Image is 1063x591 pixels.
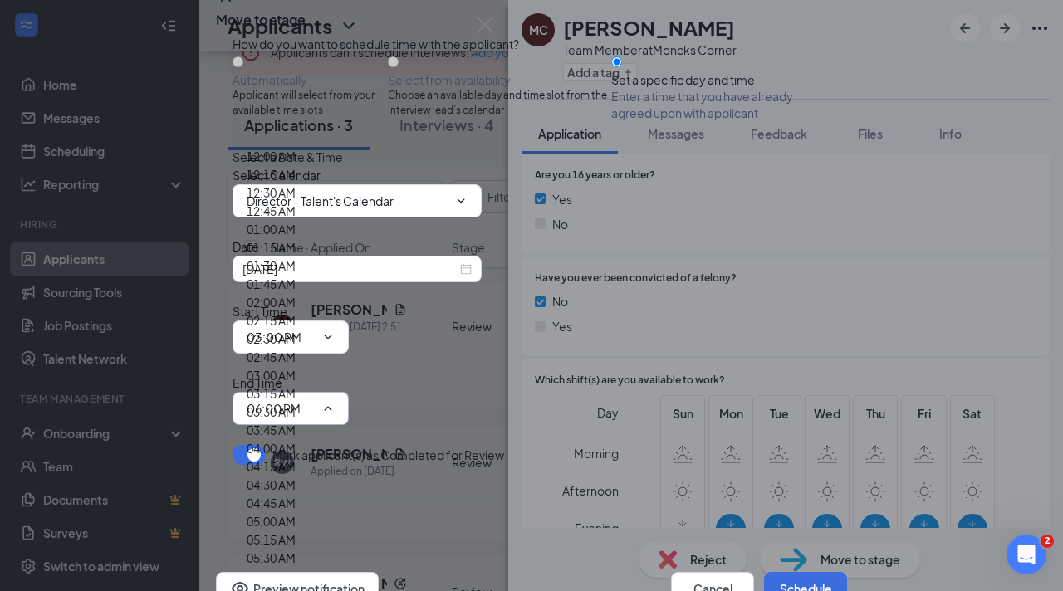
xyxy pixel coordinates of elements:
[247,238,296,256] div: 01:15 AM
[247,403,296,421] div: 03:30 AM
[247,311,296,330] div: 02:15 AM
[247,567,296,585] div: 05:45 AM
[247,549,296,567] div: 05:30 AM
[388,71,611,88] div: Select from availability
[454,194,468,208] svg: ChevronDown
[233,239,259,254] span: Date
[247,330,296,348] div: 02:30 AM
[233,148,830,166] div: Select a Date & Time
[247,530,296,549] div: 05:15 AM
[321,402,335,415] svg: ChevronUp
[611,88,830,121] span: Enter a time that you have already agreed upon with applicant
[247,165,296,183] div: 12:15 AM
[247,366,296,384] div: 03:00 AM
[247,476,296,494] div: 04:30 AM
[233,304,287,319] span: Start Time
[233,88,388,120] span: Applicant will select from your available time slots
[388,88,611,120] span: Choose an available day and time slot from the interview lead’s calendar
[1041,535,1054,548] span: 2
[272,445,504,465] span: Mark applicant(s) as Completed for Review
[247,256,296,275] div: 01:30 AM
[247,202,296,220] div: 12:45 AM
[247,494,296,512] div: 04:45 AM
[247,220,296,238] div: 01:00 AM
[321,330,335,344] svg: ChevronDown
[247,512,296,530] div: 05:00 AM
[247,293,296,311] div: 02:00 AM
[216,11,306,29] h3: Move to stage
[1007,535,1046,574] iframe: Intercom live chat
[233,375,282,390] span: End Time
[247,147,296,165] div: 12:00 AM
[233,168,321,183] span: Select Calendar
[247,384,296,403] div: 03:15 AM
[247,439,296,457] div: 04:00 AM
[247,348,296,366] div: 02:45 AM
[247,183,296,202] div: 12:30 AM
[247,275,296,293] div: 01:45 AM
[247,457,296,476] div: 04:15 AM
[233,35,830,53] div: How do you want to schedule time with the applicant?
[247,421,296,439] div: 03:45 AM
[611,71,830,88] div: Set a specific day and time
[242,260,457,278] input: Sep 17, 2025
[233,71,388,88] div: Automatically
